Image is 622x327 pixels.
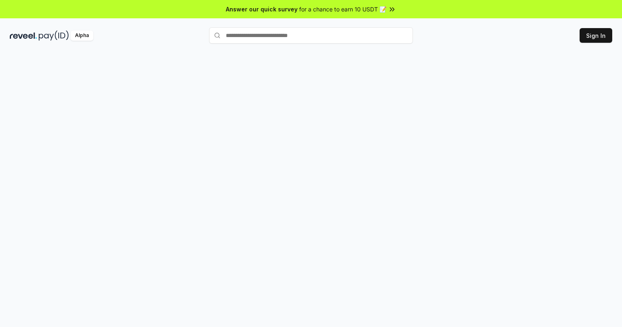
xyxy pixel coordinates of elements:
span: Answer our quick survey [226,5,298,13]
button: Sign In [580,28,612,43]
div: Alpha [71,31,93,41]
span: for a chance to earn 10 USDT 📝 [299,5,386,13]
img: reveel_dark [10,31,37,41]
img: pay_id [39,31,69,41]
